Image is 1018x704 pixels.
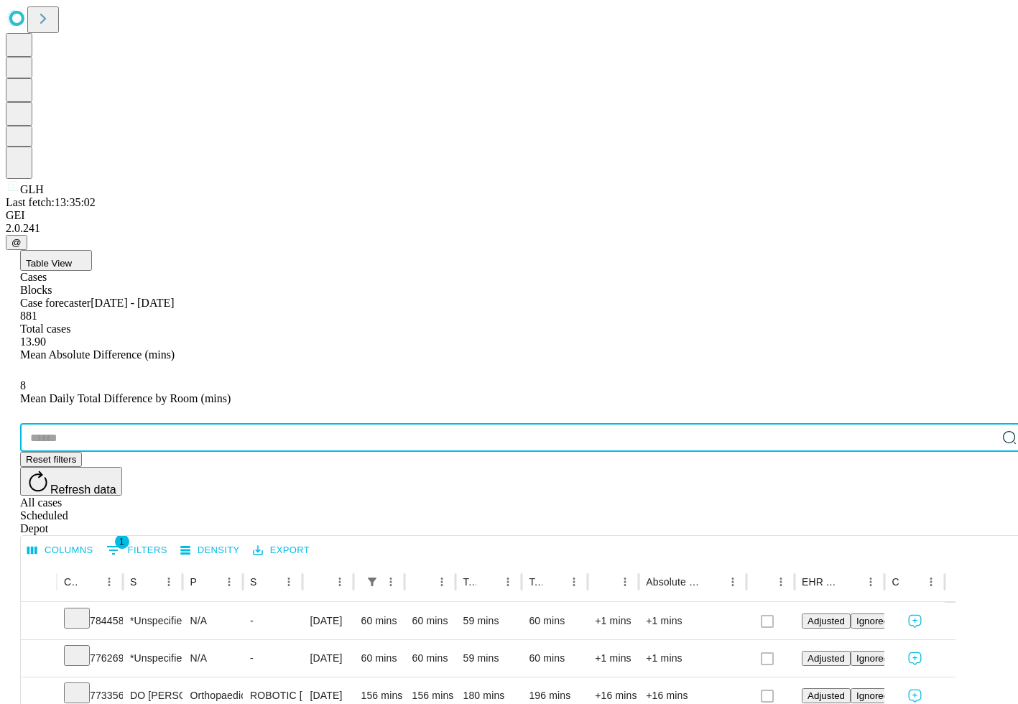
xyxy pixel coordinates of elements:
[646,576,701,588] div: Absolute Difference
[841,572,861,592] button: Sort
[808,690,845,701] span: Adjusted
[99,572,119,592] button: Menu
[361,603,397,639] div: 60 mins
[529,576,542,588] div: Total Predicted Duration
[753,572,773,592] button: Sort
[861,572,881,592] button: Menu
[851,613,894,629] button: Ignored
[802,651,851,666] button: Adjusted
[20,183,44,195] span: GLH
[20,323,70,335] span: Total cases
[802,576,839,588] div: EHR Action
[463,603,514,639] div: 59 mins
[250,640,296,677] div: -
[432,572,452,592] button: Menu
[190,603,236,639] div: N/A
[190,640,236,677] div: N/A
[130,603,176,639] div: *Unspecified In And Out Surgery Glh
[6,209,1012,222] div: GEI
[802,613,851,629] button: Adjusted
[808,616,845,626] span: Adjusted
[362,572,382,592] div: 1 active filter
[20,392,231,404] span: Mean Daily Total Difference by Room (mins)
[330,572,350,592] button: Menu
[20,467,122,496] button: Refresh data
[250,603,296,639] div: -
[103,539,171,562] button: Show filters
[20,452,82,467] button: Reset filters
[412,640,448,677] div: 60 mins
[361,640,397,677] div: 60 mins
[478,572,498,592] button: Sort
[892,576,899,588] div: Comments
[723,572,743,592] button: Menu
[28,647,50,672] button: Expand
[20,348,175,361] span: Mean Absolute Difference (mins)
[921,572,941,592] button: Menu
[139,572,159,592] button: Sort
[851,651,894,666] button: Ignored
[115,534,129,549] span: 1
[851,688,894,703] button: Ignored
[595,603,631,639] div: +1 mins
[463,640,514,677] div: 59 mins
[28,609,50,634] button: Expand
[856,616,889,626] span: Ignored
[413,572,433,592] button: Sort
[412,603,448,639] div: 60 mins
[199,572,219,592] button: Sort
[20,335,46,348] span: 13.90
[703,572,723,592] button: Sort
[64,640,116,677] div: 7762695
[64,603,116,639] div: 7844589
[362,572,382,592] button: Show filters
[20,310,37,322] span: 881
[50,483,116,496] span: Refresh data
[6,196,96,208] span: Last fetch: 13:35:02
[64,576,78,588] div: Case Epic Id
[26,454,76,465] span: Reset filters
[901,572,921,592] button: Sort
[529,640,580,677] div: 60 mins
[190,576,198,588] div: Primary Service
[20,379,26,392] span: 8
[79,572,99,592] button: Sort
[130,640,176,677] div: *Unspecified In And Out Surgery Glh
[646,603,739,639] div: +1 mins
[177,539,244,562] button: Density
[310,640,346,677] div: [DATE]
[24,539,97,562] button: Select columns
[310,603,346,639] div: [DATE]
[615,572,635,592] button: Menu
[250,576,258,588] div: Surgery Name
[91,297,174,309] span: [DATE] - [DATE]
[159,572,179,592] button: Menu
[564,572,584,592] button: Menu
[311,572,331,592] button: Sort
[498,572,518,592] button: Menu
[130,576,138,588] div: Surgeon Name
[20,250,92,271] button: Table View
[11,237,22,248] span: @
[26,258,72,269] span: Table View
[771,572,791,592] button: Menu
[808,653,845,664] span: Adjusted
[259,572,279,592] button: Sort
[596,572,616,592] button: Sort
[856,653,889,664] span: Ignored
[20,297,91,309] span: Case forecaster
[544,572,564,592] button: Sort
[249,539,313,562] button: Export
[595,640,631,677] div: +1 mins
[802,688,851,703] button: Adjusted
[279,572,299,592] button: Menu
[529,603,580,639] div: 60 mins
[219,572,239,592] button: Menu
[6,235,27,250] button: @
[856,690,889,701] span: Ignored
[6,222,1012,235] div: 2.0.241
[463,576,476,588] div: Total Scheduled Duration
[646,640,739,677] div: +1 mins
[381,572,401,592] button: Menu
